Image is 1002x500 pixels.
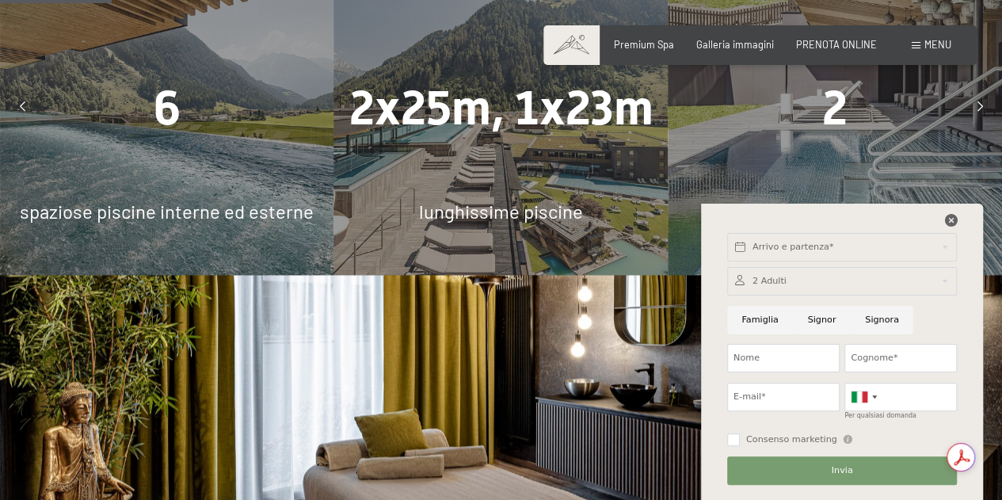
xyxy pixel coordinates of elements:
span: lunghissime piscine [419,200,583,223]
a: Premium Spa [614,38,674,51]
span: 2 [822,79,848,135]
span: Consenso marketing [746,433,837,446]
span: hot whirlpool [781,200,889,223]
div: Italy (Italia): +39 [845,384,882,410]
span: Menu [924,38,951,51]
a: Galleria immagini [696,38,774,51]
span: Invia [832,464,853,477]
span: spaziose piscine interne ed esterne [20,200,314,223]
label: Per qualsiasi domanda [844,412,916,419]
button: Invia [727,456,957,485]
span: 6 [154,79,181,135]
span: 2x25m, 1x23m [349,79,653,135]
a: PRENOTA ONLINE [796,38,877,51]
